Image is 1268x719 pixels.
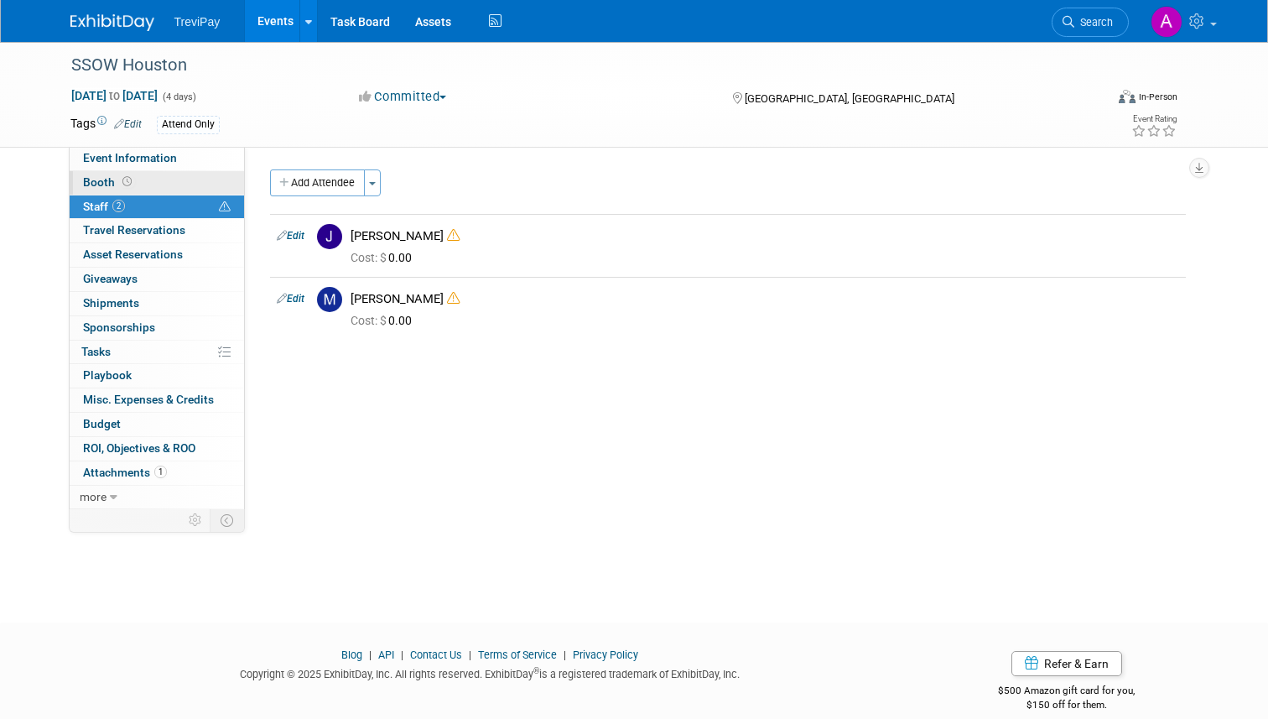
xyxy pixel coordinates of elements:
[70,115,142,134] td: Tags
[70,486,244,509] a: more
[351,314,418,327] span: 0.00
[70,341,244,364] a: Tasks
[83,200,125,213] span: Staff
[70,388,244,412] a: Misc. Expenses & Credits
[83,272,138,285] span: Giveaways
[70,147,244,170] a: Event Information
[219,200,231,215] span: Potential Scheduling Conflict -- at least one attendee is tagged in another overlapping event.
[70,171,244,195] a: Booth
[70,364,244,388] a: Playbook
[83,247,183,261] span: Asset Reservations
[447,292,460,305] i: Double-book Warning!
[351,251,388,264] span: Cost: $
[1014,87,1177,112] div: Event Format
[70,461,244,485] a: Attachments1
[70,316,244,340] a: Sponsorships
[397,649,408,661] span: |
[83,175,135,189] span: Booth
[317,224,342,249] img: J.jpg
[1138,91,1177,103] div: In-Person
[83,368,132,382] span: Playbook
[181,509,210,531] td: Personalize Event Tab Strip
[465,649,475,661] span: |
[277,230,304,242] a: Edit
[935,673,1198,711] div: $500 Amazon gift card for you,
[83,223,185,237] span: Travel Reservations
[70,413,244,436] a: Budget
[351,291,1179,307] div: [PERSON_NAME]
[478,649,557,661] a: Terms of Service
[83,151,177,164] span: Event Information
[365,649,376,661] span: |
[410,649,462,661] a: Contact Us
[107,89,122,102] span: to
[83,320,155,334] span: Sponsorships
[154,466,167,478] span: 1
[112,200,125,212] span: 2
[1011,651,1122,676] a: Refer & Earn
[70,663,910,682] div: Copyright © 2025 ExhibitDay, Inc. All rights reserved. ExhibitDay is a registered trademark of Ex...
[1151,6,1182,38] img: Andy Duong
[65,50,1084,81] div: SSOW Houston
[351,314,388,327] span: Cost: $
[70,243,244,267] a: Asset Reservations
[1119,90,1135,103] img: Format-Inperson.png
[70,88,158,103] span: [DATE] [DATE]
[83,393,214,406] span: Misc. Expenses & Credits
[1052,8,1129,37] a: Search
[83,466,167,479] span: Attachments
[161,91,196,102] span: (4 days)
[157,116,220,133] div: Attend Only
[351,228,1179,244] div: [PERSON_NAME]
[1074,16,1113,29] span: Search
[745,92,954,105] span: [GEOGRAPHIC_DATA], [GEOGRAPHIC_DATA]
[70,14,154,31] img: ExhibitDay
[277,293,304,305] a: Edit
[80,490,107,503] span: more
[119,175,135,188] span: Booth not reserved yet
[81,345,111,358] span: Tasks
[559,649,570,661] span: |
[573,649,638,661] a: Privacy Policy
[83,441,195,455] span: ROI, Objectives & ROO
[114,118,142,130] a: Edit
[210,509,244,531] td: Toggle Event Tabs
[353,88,453,106] button: Committed
[174,15,221,29] span: TreviPay
[70,195,244,219] a: Staff2
[447,229,460,242] i: Double-book Warning!
[533,666,539,675] sup: ®
[83,296,139,310] span: Shipments
[70,219,244,242] a: Travel Reservations
[1131,115,1177,123] div: Event Rating
[70,268,244,291] a: Giveaways
[270,169,365,196] button: Add Attendee
[70,292,244,315] a: Shipments
[341,649,362,661] a: Blog
[83,417,121,430] span: Budget
[317,287,342,312] img: M.jpg
[935,698,1198,712] div: $150 off for them.
[378,649,394,661] a: API
[351,251,418,264] span: 0.00
[70,437,244,461] a: ROI, Objectives & ROO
